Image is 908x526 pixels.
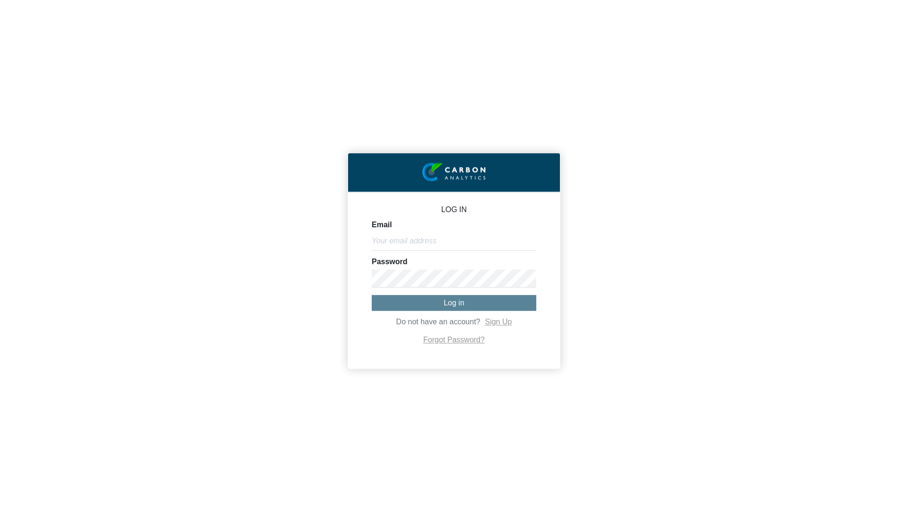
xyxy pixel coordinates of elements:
button: Log in [372,295,536,311]
span: Do not have an account? [396,318,480,326]
p: LOG IN [372,206,536,214]
img: insight-logo-2.png [422,162,486,182]
input: Your email address [372,232,536,250]
a: Sign Up [485,318,512,326]
label: Email [372,221,392,229]
a: Forgot Password? [423,336,485,344]
label: Password [372,258,408,266]
span: Log in [444,299,464,307]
